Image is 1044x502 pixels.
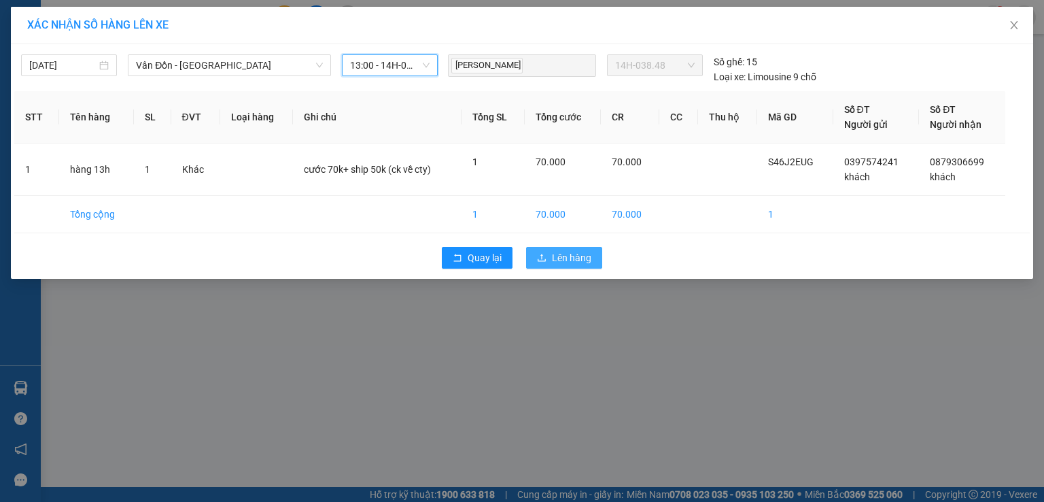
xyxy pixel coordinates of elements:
[59,91,135,144] th: Tên hàng
[536,156,565,167] span: 70.000
[601,91,659,144] th: CR
[451,58,523,73] span: [PERSON_NAME]
[698,91,757,144] th: Thu hộ
[171,91,220,144] th: ĐVT
[537,253,546,264] span: upload
[768,156,814,167] span: S46J2EUG
[844,104,870,115] span: Số ĐT
[304,164,431,175] span: cước 70k+ ship 50k (ck về cty)
[350,55,430,76] span: 13:00 - 14H-038.48
[757,196,833,233] td: 1
[714,54,757,69] div: 15
[612,156,642,167] span: 70.000
[453,253,462,264] span: rollback
[844,156,899,167] span: 0397574241
[220,91,293,144] th: Loại hàng
[462,196,525,233] td: 1
[714,54,744,69] span: Số ghế:
[930,119,981,130] span: Người nhận
[293,91,461,144] th: Ghi chú
[659,91,698,144] th: CC
[171,144,220,196] td: Khác
[525,196,601,233] td: 70.000
[134,91,171,144] th: SL
[714,69,746,84] span: Loại xe:
[615,55,694,76] span: 14H-038.48
[27,18,169,31] span: XÁC NHẬN SỐ HÀNG LÊN XE
[552,250,591,265] span: Lên hàng
[59,144,135,196] td: hàng 13h
[29,58,97,73] input: 12/09/2025
[601,196,659,233] td: 70.000
[844,119,888,130] span: Người gửi
[714,69,816,84] div: Limousine 9 chỗ
[844,171,870,182] span: khách
[468,250,502,265] span: Quay lại
[995,7,1033,45] button: Close
[462,91,525,144] th: Tổng SL
[1009,20,1020,31] span: close
[145,164,150,175] span: 1
[442,247,512,269] button: rollbackQuay lại
[136,55,323,76] span: Vân Đồn - Hà Nội
[14,91,59,144] th: STT
[930,171,956,182] span: khách
[526,247,602,269] button: uploadLên hàng
[14,144,59,196] td: 1
[472,156,478,167] span: 1
[930,156,984,167] span: 0879306699
[315,61,324,69] span: down
[930,104,956,115] span: Số ĐT
[59,196,135,233] td: Tổng cộng
[525,91,601,144] th: Tổng cước
[757,91,833,144] th: Mã GD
